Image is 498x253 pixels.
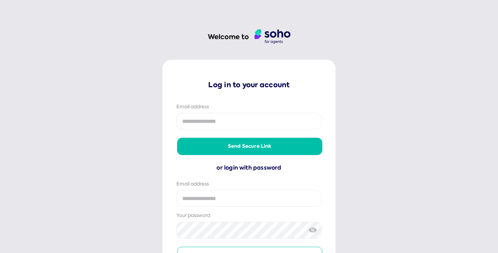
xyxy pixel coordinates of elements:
button: Send secure link [177,138,322,155]
h1: Welcome to [208,32,249,42]
p: Log in to your account [176,80,322,90]
div: Email address [176,181,322,188]
div: Your password [176,212,322,219]
img: eye-crossed.svg [308,226,317,234]
div: or login with password [176,163,322,172]
img: agent logo [255,29,290,44]
div: Email address [176,103,322,110]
